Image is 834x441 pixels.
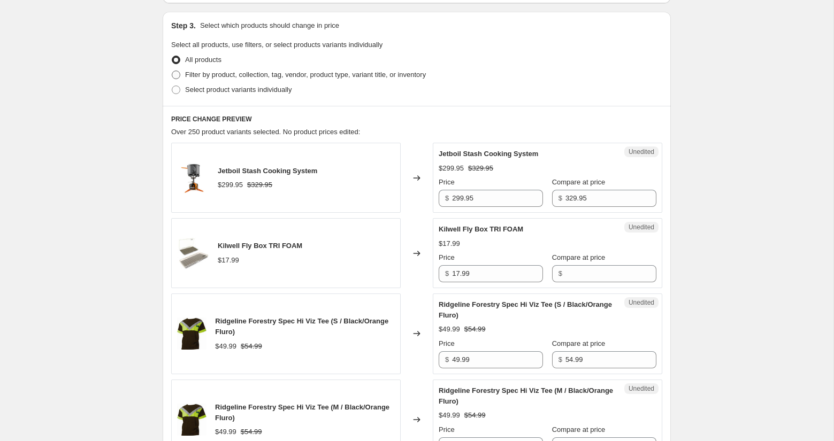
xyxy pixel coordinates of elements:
span: $ [445,355,449,363]
span: Ridgeline Forestry Spec Hi Viz Tee (M / Black/Orange Fluro) [215,403,389,422]
span: Unedited [629,223,654,231]
span: Unedited [629,298,654,307]
span: Kilwell Fly Box TRI FOAM [439,225,523,233]
span: Ridgeline Forestry Spec Hi Viz Tee (S / Black/Orange Fluro) [215,317,388,336]
span: Compare at price [552,339,606,347]
span: $ [445,194,449,202]
span: Select all products, use filters, or select products variants individually [171,41,382,49]
span: Unedited [629,384,654,393]
span: Filter by product, collection, tag, vendor, product type, variant title, or inventory [185,71,426,79]
span: Price [439,253,455,261]
span: Ridgeline Forestry Spec Hi Viz Tee (S / Black/Orange Fluro) [439,300,612,319]
span: Over 250 product variants selected. No product prices edited: [171,128,360,136]
span: Kilwell Fly Box TRI FOAM [218,242,302,250]
span: Price [439,425,455,434]
span: Select product variants individually [185,86,292,94]
div: $49.99 [439,410,460,421]
div: $49.99 [215,341,236,352]
p: Select which products should change in price [200,20,339,31]
h6: PRICE CHANGE PREVIEW [171,115,662,123]
div: $299.95 [439,163,464,174]
img: ForestryTee_lge_1024x1024_d453532b-a2a3-4f29-b843-086abe8b2e1b_80x.jpg [177,318,206,350]
div: $49.99 [215,427,236,437]
img: JetboilStashNZ_6_1024x1024_09dce498-4f2b-476c-ab91-e5b0ed307203_80x.png [177,162,209,194]
span: Unedited [629,148,654,156]
span: Compare at price [552,253,606,261]
strike: $54.99 [464,324,486,335]
span: $ [558,355,562,363]
span: Jetboil Stash Cooking System [218,167,317,175]
span: $ [558,194,562,202]
strike: $329.95 [468,163,493,174]
div: $49.99 [439,324,460,335]
span: All products [185,56,221,64]
div: $299.95 [218,180,243,190]
h2: Step 3. [171,20,196,31]
strike: $329.95 [247,180,272,190]
span: Compare at price [552,425,606,434]
strike: $54.99 [241,341,262,352]
span: $ [558,269,562,277]
span: Price [439,178,455,186]
span: Compare at price [552,178,606,186]
div: $17.99 [218,255,239,266]
span: Jetboil Stash Cooking System [439,150,538,158]
img: ForestryTee_lge_1024x1024_d453532b-a2a3-4f29-b843-086abe8b2e1b_80x.jpg [177,404,206,436]
span: $ [445,269,449,277]
strike: $54.99 [241,427,262,437]
strike: $54.99 [464,410,486,421]
span: Ridgeline Forestry Spec Hi Viz Tee (M / Black/Orange Fluro) [439,386,613,405]
div: $17.99 [439,238,460,249]
span: Price [439,339,455,347]
img: 572f9e5b02fec62da8037de08734cb5ed0a0ad6f_80x.jpg [177,237,209,269]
